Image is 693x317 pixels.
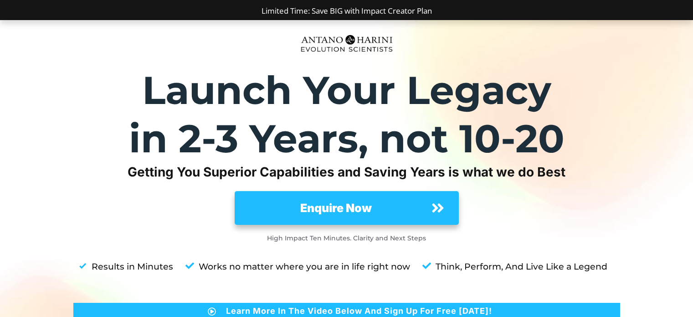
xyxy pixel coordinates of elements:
a: Enquire Now [235,191,459,225]
strong: Think, Perform, And Live Like a Legend [436,261,607,272]
strong: Results in Minutes [92,261,173,272]
strong: Getting You Superior Capabilities and Saving Years is what we do Best [128,164,565,180]
a: Limited Time: Save BIG with Impact Creator Plan [262,5,432,16]
strong: Works no matter where you are in life right now [199,261,410,272]
strong: Launch Your Legacy [142,67,551,114]
strong: Learn More In The Video Below And Sign Up For Free [DATE]! [226,306,492,316]
strong: High Impact Ten Minutes. Clarity and Next Steps [267,234,426,242]
strong: in 2-3 Years, not 10-20 [129,115,565,162]
img: Evolution-Scientist (2) [297,30,397,57]
strong: Enquire Now [300,201,372,215]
